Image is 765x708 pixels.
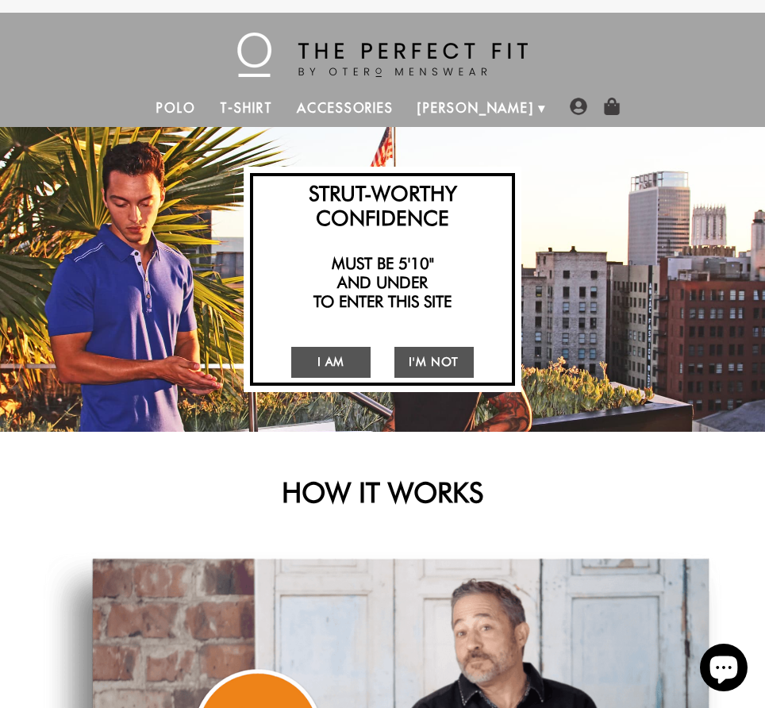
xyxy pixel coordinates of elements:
h2: HOW IT WORKS [44,475,721,509]
img: shopping-bag-icon.png [603,98,621,115]
a: I Am [291,347,371,378]
a: [PERSON_NAME] [406,89,546,127]
a: Polo [144,89,208,127]
a: Accessories [285,89,406,127]
a: T-Shirt [208,89,285,127]
img: The Perfect Fit - by Otero Menswear - Logo [237,33,528,77]
h2: Must be 5'10" and under to enter this site [258,254,507,311]
a: I'm Not [394,347,474,378]
img: user-account-icon.png [570,98,587,115]
h2: Strut-Worthy Confidence [258,181,507,230]
inbox-online-store-chat: Shopify online store chat [695,644,752,695]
